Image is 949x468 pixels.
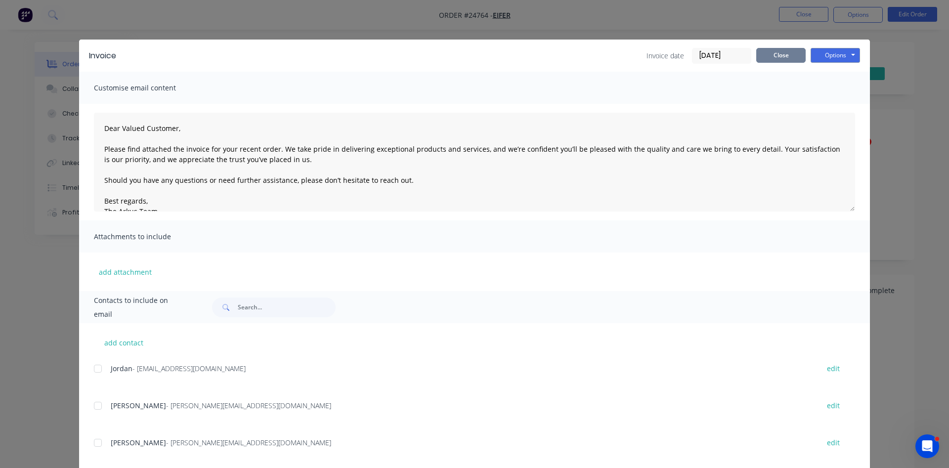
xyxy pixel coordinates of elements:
[132,364,246,373] span: - [EMAIL_ADDRESS][DOMAIN_NAME]
[821,436,846,449] button: edit
[94,230,203,244] span: Attachments to include
[811,48,860,63] button: Options
[821,362,846,375] button: edit
[821,399,846,412] button: edit
[94,81,203,95] span: Customise email content
[647,50,684,61] span: Invoice date
[94,264,157,279] button: add attachment
[166,401,331,410] span: - [PERSON_NAME][EMAIL_ADDRESS][DOMAIN_NAME]
[111,364,132,373] span: Jordan
[94,113,855,212] textarea: Dear Valued Customer, Please find attached the invoice for your recent order. We take pride in de...
[756,48,806,63] button: Close
[89,50,116,62] div: Invoice
[915,434,939,458] iframe: Intercom live chat
[166,438,331,447] span: - [PERSON_NAME][EMAIL_ADDRESS][DOMAIN_NAME]
[94,294,187,321] span: Contacts to include on email
[111,438,166,447] span: [PERSON_NAME]
[111,401,166,410] span: [PERSON_NAME]
[238,298,336,317] input: Search...
[94,335,153,350] button: add contact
